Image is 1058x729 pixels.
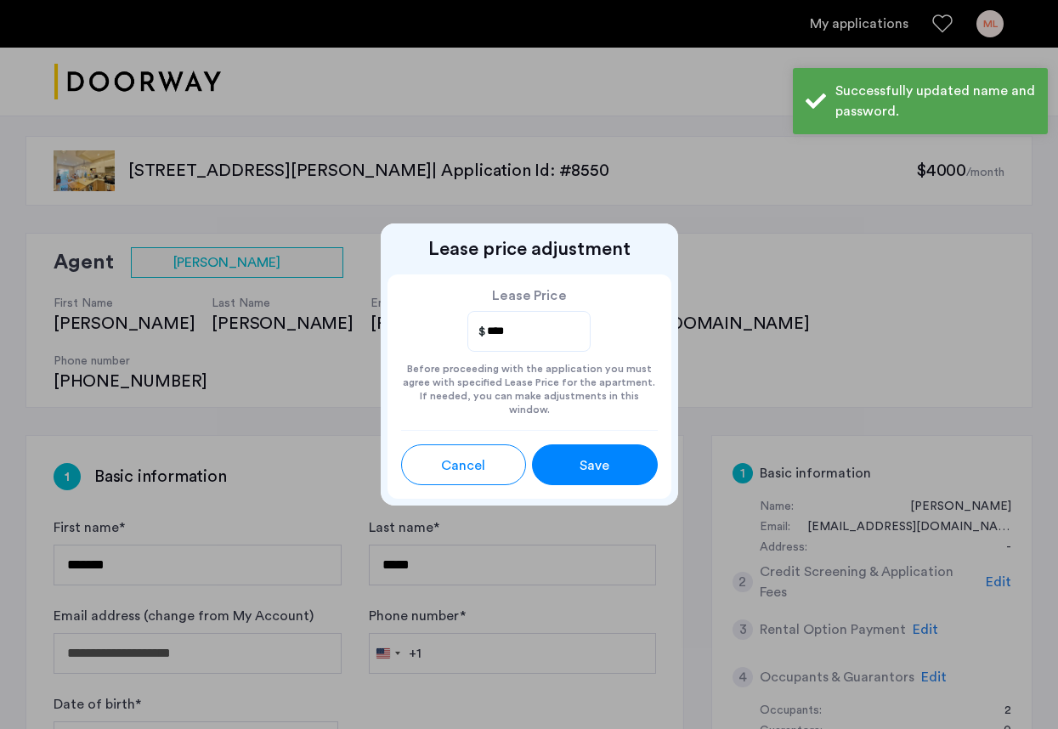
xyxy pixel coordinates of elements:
[580,455,609,476] span: Save
[388,237,671,261] h2: Lease price adjustment
[467,288,591,304] label: Lease Price
[401,352,658,416] div: Before proceeding with the application you must agree with specified Lease Price for the apartmen...
[401,444,527,485] button: button
[532,444,658,485] button: button
[835,81,1035,121] div: Successfully updated name and password.
[441,455,485,476] span: Cancel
